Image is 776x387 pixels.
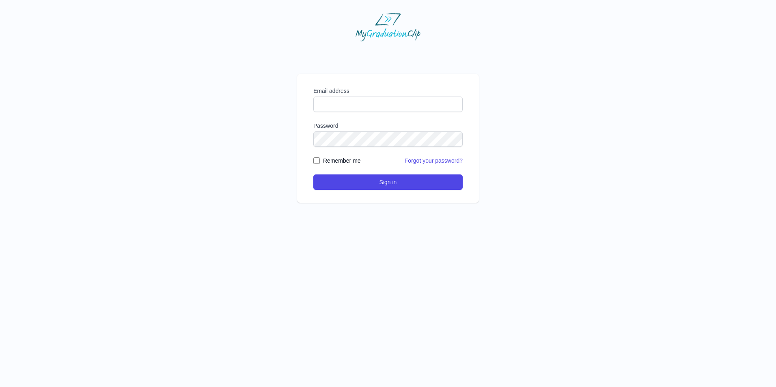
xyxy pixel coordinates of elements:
label: Email address [313,87,463,95]
label: Password [313,122,463,130]
a: Forgot your password? [405,157,463,164]
button: Sign in [313,174,463,190]
label: Remember me [323,157,361,165]
img: MyGraduationClip [356,13,420,41]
